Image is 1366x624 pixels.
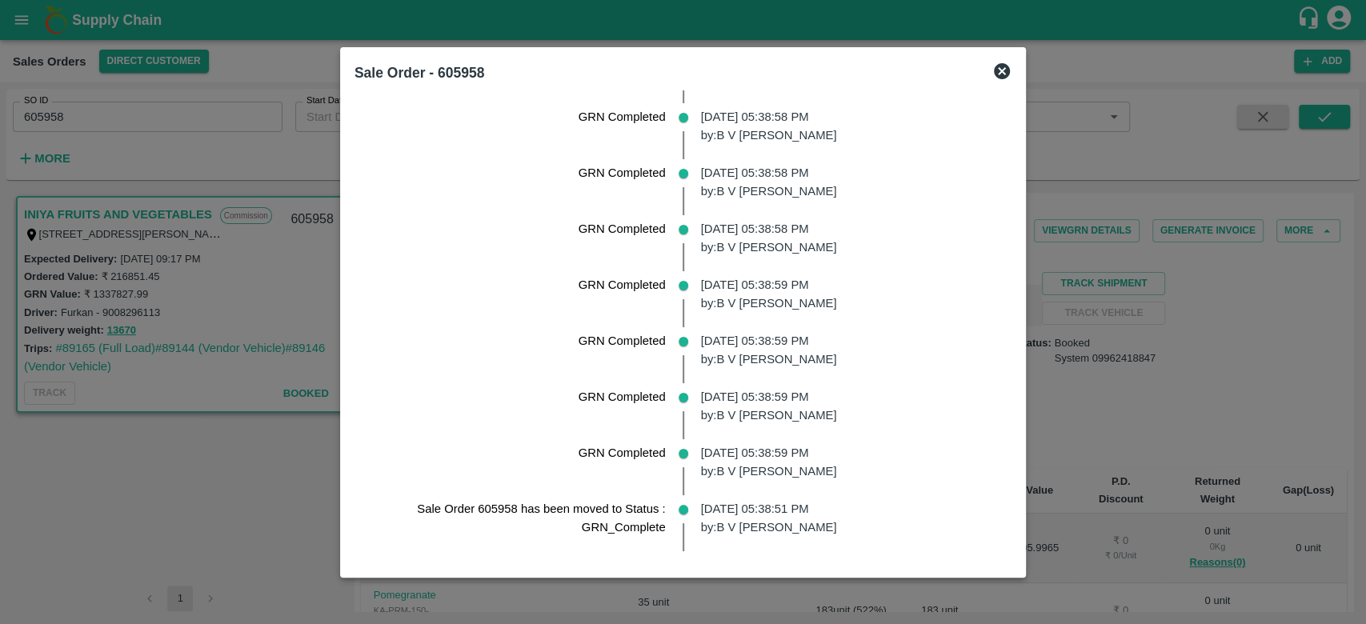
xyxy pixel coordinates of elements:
b: Sale Order - 605958 [355,65,484,81]
p: GRN Completed [367,388,666,406]
p: [DATE] 05:38:59 PM by: B V [PERSON_NAME] [701,276,999,312]
p: [DATE] 05:38:58 PM by: B V [PERSON_NAME] [701,220,999,256]
p: GRN Completed [367,108,666,126]
p: [DATE] 05:38:59 PM by: B V [PERSON_NAME] [701,332,999,368]
p: [DATE] 05:38:59 PM by: B V [PERSON_NAME] [701,444,999,480]
p: [DATE] 05:38:59 PM by: B V [PERSON_NAME] [701,388,999,424]
p: GRN Completed [367,220,666,238]
p: GRN Completed [367,276,666,294]
p: [DATE] 05:38:51 PM by: B V [PERSON_NAME] [701,500,999,536]
p: Sale Order 605958 has been moved to Status : GRN_Complete [367,500,666,536]
p: GRN Completed [367,444,666,462]
p: GRN Completed [367,332,666,350]
p: [DATE] 05:38:58 PM by: B V [PERSON_NAME] [701,164,999,200]
p: GRN Completed [367,164,666,182]
p: [DATE] 05:38:58 PM by: B V [PERSON_NAME] [701,108,999,144]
